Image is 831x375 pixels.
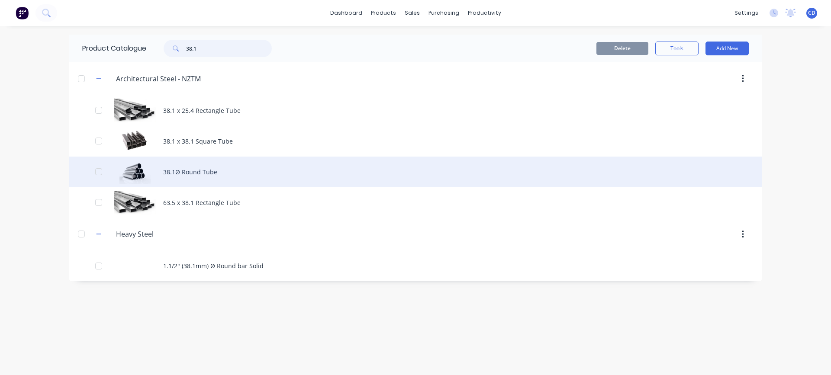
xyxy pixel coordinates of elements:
div: 38.1 x 38.1 Square Tube38.1 x 38.1 Square Tube [69,126,762,157]
button: Tools [655,42,699,55]
img: Factory [16,6,29,19]
button: Add New [705,42,749,55]
div: purchasing [424,6,464,19]
input: Enter category name [116,74,219,84]
div: products [367,6,400,19]
div: 1.1/2" (38.1mm) Ø Round bar Solid [69,250,762,281]
input: Enter category name [116,229,219,239]
div: sales [400,6,424,19]
a: dashboard [326,6,367,19]
div: 38.1Ø Round Tube38.1Ø Round Tube [69,157,762,187]
div: productivity [464,6,506,19]
div: 38.1 x 25.4 Rectangle Tube38.1 x 25.4 Rectangle Tube [69,95,762,126]
input: Search... [186,40,272,57]
span: CD [808,9,815,17]
button: Delete [596,42,648,55]
div: 63.5 x 38.1 Rectangle Tube63.5 x 38.1 Rectangle Tube [69,187,762,218]
div: Product Catalogue [69,35,146,62]
div: settings [730,6,763,19]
